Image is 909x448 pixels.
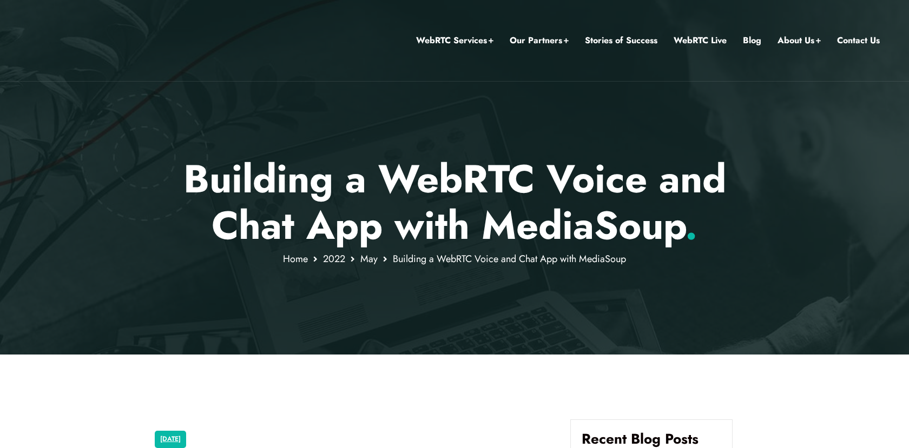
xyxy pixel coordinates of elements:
a: Blog [743,34,761,48]
a: WebRTC Services [416,34,493,48]
a: Contact Us [837,34,880,48]
a: Home [283,252,308,266]
span: Building a WebRTC Voice and Chat App with MediaSoup [393,252,626,266]
a: 2022 [323,252,345,266]
a: About Us [778,34,821,48]
a: Stories of Success [585,34,657,48]
a: Our Partners [510,34,569,48]
a: May [360,252,378,266]
p: Building a WebRTC Voice and Chat App with MediaSoup [138,156,772,249]
a: WebRTC Live [674,34,727,48]
span: . [685,197,697,253]
a: [DATE] [160,432,181,446]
